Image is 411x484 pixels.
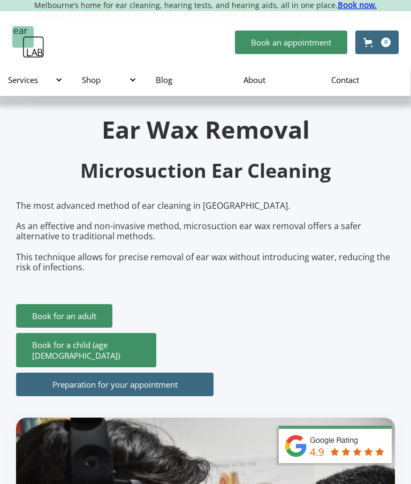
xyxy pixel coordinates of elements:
a: Blog [147,64,235,95]
a: Preparation for your appointment [16,373,214,396]
div: 0 [381,37,391,47]
div: Shop [82,74,134,85]
a: Book for an adult [16,304,112,328]
a: About [235,64,323,95]
h2: Microsuction Ear Cleaning [16,158,395,184]
div: Shop [73,64,147,96]
a: home [12,26,44,58]
a: Open cart [355,31,399,54]
div: Services [8,74,60,85]
a: Book an appointment [235,31,347,54]
a: Contact [323,64,410,95]
p: The most advanced method of ear cleaning in [GEOGRAPHIC_DATA]. As an effective and non-invasive m... [16,201,395,273]
a: Book for a child (age [DEMOGRAPHIC_DATA]) [16,333,156,367]
h1: Ear Wax Removal [16,117,395,141]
